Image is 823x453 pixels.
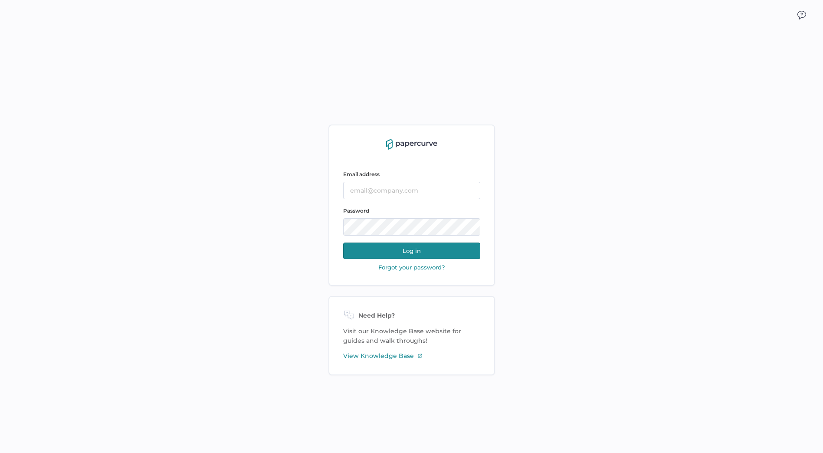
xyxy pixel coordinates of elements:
span: View Knowledge Base [343,351,414,361]
img: need-help-icon.d526b9f7.svg [343,311,355,321]
input: email@company.com [343,182,480,199]
span: Password [343,207,369,214]
img: icon_chat.2bd11823.svg [797,11,806,20]
span: Email address [343,171,380,177]
div: Visit our Knowledge Base website for guides and walk throughs! [328,296,495,375]
button: Forgot your password? [376,263,448,271]
button: Log in [343,243,480,259]
div: Need Help? [343,311,480,321]
img: papercurve-logo-colour.7244d18c.svg [386,139,437,150]
img: external-link-icon-3.58f4c051.svg [417,353,423,358]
